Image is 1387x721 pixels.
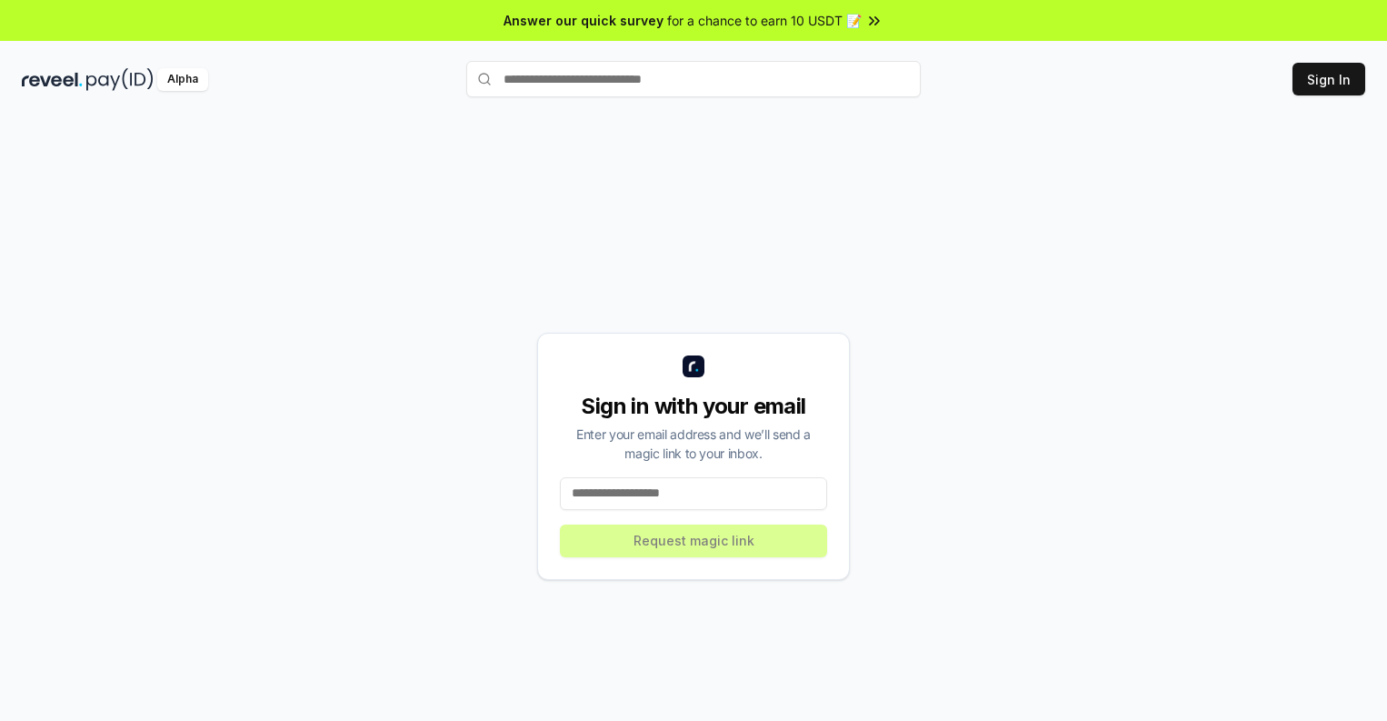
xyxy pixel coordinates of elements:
[560,392,827,421] div: Sign in with your email
[504,11,664,30] span: Answer our quick survey
[22,68,83,91] img: reveel_dark
[560,425,827,463] div: Enter your email address and we’ll send a magic link to your inbox.
[1292,63,1365,95] button: Sign In
[157,68,208,91] div: Alpha
[86,68,154,91] img: pay_id
[683,355,704,377] img: logo_small
[667,11,862,30] span: for a chance to earn 10 USDT 📝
